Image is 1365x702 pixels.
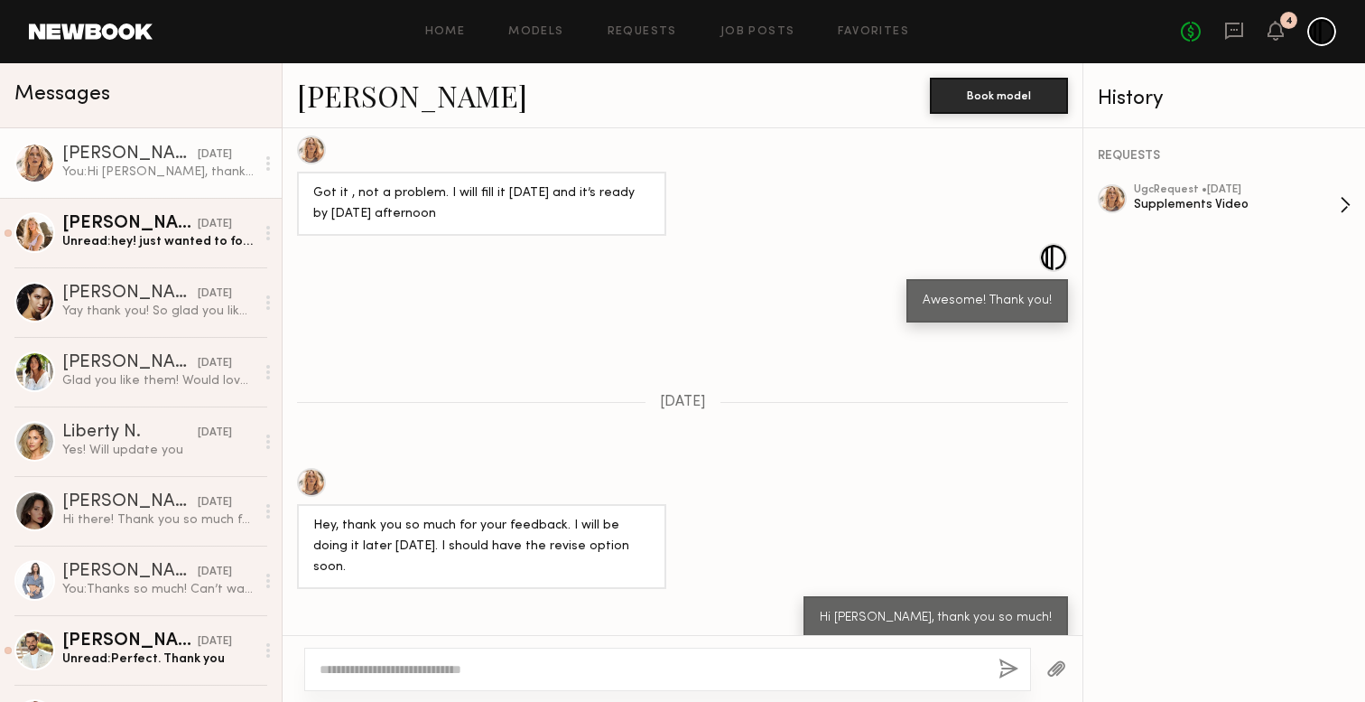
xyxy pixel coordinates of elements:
button: Book model [930,78,1068,114]
div: Got it , not a problem. I will fill it [DATE] and it’s ready by [DATE] afternoon [313,183,650,225]
div: Liberty N. [62,424,198,442]
div: You: Hi [PERSON_NAME], thank you so much! [62,164,255,181]
div: [PERSON_NAME] [62,285,198,303]
div: [DATE] [198,425,232,442]
div: You: Thanks so much! Can’t wait to see your magic ✨ [62,581,255,598]
div: Unread: hey! just wanted to follow up [62,233,255,250]
div: Hey, thank you so much for your feedback. I will be doing it later [DATE]. I should have the revi... [313,516,650,578]
div: Awesome! Thank you! [923,291,1052,312]
div: History [1098,89,1351,109]
div: [PERSON_NAME] [62,215,198,233]
a: ugcRequest •[DATE]Supplements Video [1134,184,1351,226]
a: Job Posts [720,26,795,38]
a: [PERSON_NAME] [297,76,527,115]
div: [DATE] [198,146,232,164]
div: [PERSON_NAME] [62,563,198,581]
div: [PERSON_NAME] [62,354,198,372]
div: Glad you like them! Would love to work together again🤍 [62,372,255,389]
div: Hi there! Thank you so much for sending over the example videos. I will review those now and begi... [62,511,255,529]
a: Requests [608,26,677,38]
div: ugc Request • [DATE] [1134,184,1340,196]
div: [PERSON_NAME] [62,493,198,511]
div: [DATE] [198,216,232,233]
div: Yes! Will update you [62,442,255,459]
div: Yay thank you! So glad you like it :) let me know if you ever need anymore videos xx love the pro... [62,303,255,320]
div: [PERSON_NAME] [62,632,198,651]
a: Models [508,26,563,38]
a: Home [425,26,466,38]
div: Unread: Perfect. Thank you [62,651,255,668]
div: [DATE] [198,285,232,303]
span: [DATE] [660,395,706,410]
div: [PERSON_NAME] [62,145,198,164]
span: Messages [14,84,110,105]
div: [DATE] [198,355,232,372]
div: [DATE] [198,633,232,651]
div: [DATE] [198,494,232,511]
a: Book model [930,87,1068,102]
div: Hi [PERSON_NAME], thank you so much! [820,608,1052,629]
a: Favorites [838,26,909,38]
div: REQUESTS [1098,150,1351,163]
div: [DATE] [198,564,232,581]
div: 4 [1286,16,1293,26]
div: Supplements Video [1134,196,1340,213]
